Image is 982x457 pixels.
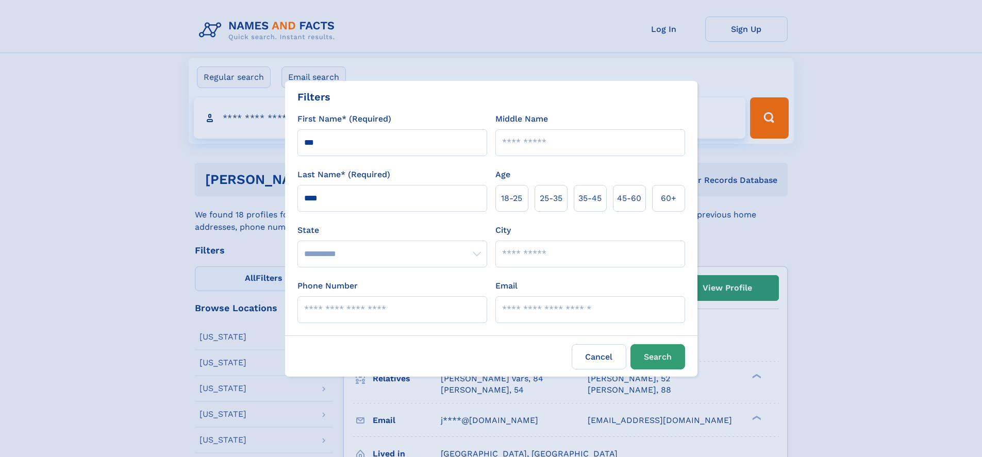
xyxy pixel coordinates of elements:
label: State [297,224,487,236]
label: Last Name* (Required) [297,168,390,181]
label: City [495,224,511,236]
span: 18‑25 [501,192,522,205]
span: 35‑45 [578,192,602,205]
div: Filters [297,89,330,105]
span: 45‑60 [617,192,641,205]
button: Search [630,344,685,369]
label: Cancel [572,344,626,369]
span: 60+ [661,192,676,205]
label: First Name* (Required) [297,113,391,125]
label: Email [495,280,518,292]
label: Phone Number [297,280,358,292]
label: Age [495,168,510,181]
label: Middle Name [495,113,548,125]
span: 25‑35 [540,192,562,205]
